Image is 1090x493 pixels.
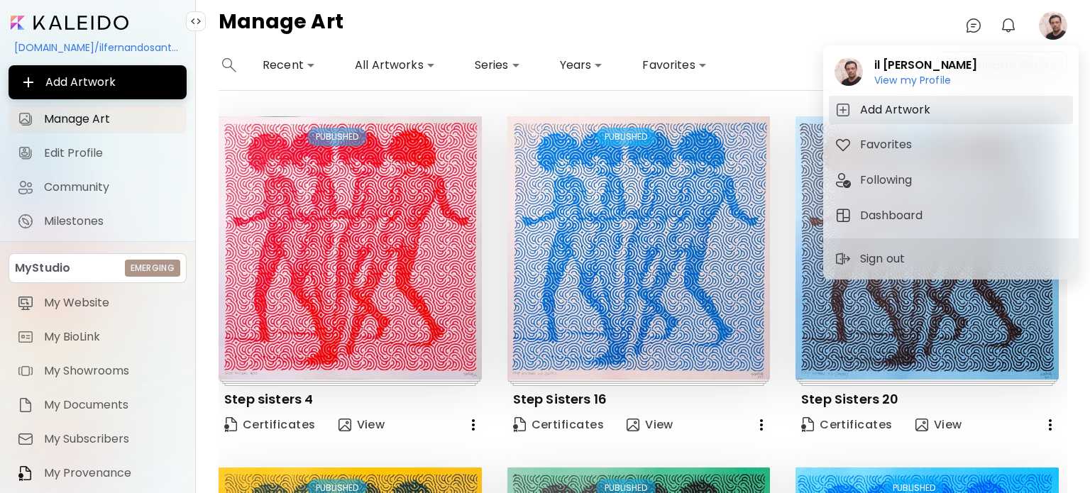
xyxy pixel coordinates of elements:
[835,101,852,118] img: tab
[829,166,1073,194] button: tabFollowing
[860,172,916,189] h5: Following
[874,74,977,87] h6: View my Profile
[860,136,916,153] h5: Favorites
[860,207,927,224] h5: Dashboard
[835,172,852,189] img: tab
[829,201,1073,230] button: tabDashboard
[874,57,977,74] h2: il [PERSON_NAME]
[860,250,909,267] p: Sign out
[835,250,852,267] img: sign-out
[835,207,852,224] img: tab
[829,245,915,273] button: sign-outSign out
[835,136,852,153] img: tab
[829,96,1073,124] button: tabAdd Artwork
[860,101,935,118] h5: Add Artwork
[829,131,1073,159] button: tabFavorites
